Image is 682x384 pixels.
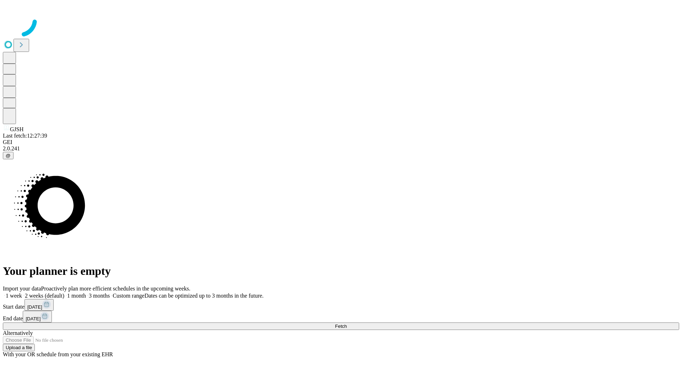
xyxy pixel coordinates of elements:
[41,286,190,292] span: Proactively plan more efficient schedules in the upcoming weeks.
[3,145,679,152] div: 2.0.241
[113,293,144,299] span: Custom range
[3,139,679,145] div: GEI
[26,316,40,321] span: [DATE]
[3,152,13,159] button: @
[3,299,679,311] div: Start date
[25,299,54,311] button: [DATE]
[3,311,679,322] div: End date
[3,133,47,139] span: Last fetch: 12:27:39
[6,153,11,158] span: @
[3,265,679,278] h1: Your planner is empty
[145,293,264,299] span: Dates can be optimized up to 3 months in the future.
[3,286,41,292] span: Import your data
[3,330,33,336] span: Alternatively
[67,293,86,299] span: 1 month
[10,126,23,132] span: GJSH
[89,293,110,299] span: 3 months
[3,322,679,330] button: Fetch
[25,293,64,299] span: 2 weeks (default)
[27,304,42,310] span: [DATE]
[3,344,35,351] button: Upload a file
[3,351,113,357] span: With your OR schedule from your existing EHR
[23,311,52,322] button: [DATE]
[6,293,22,299] span: 1 week
[335,324,347,329] span: Fetch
